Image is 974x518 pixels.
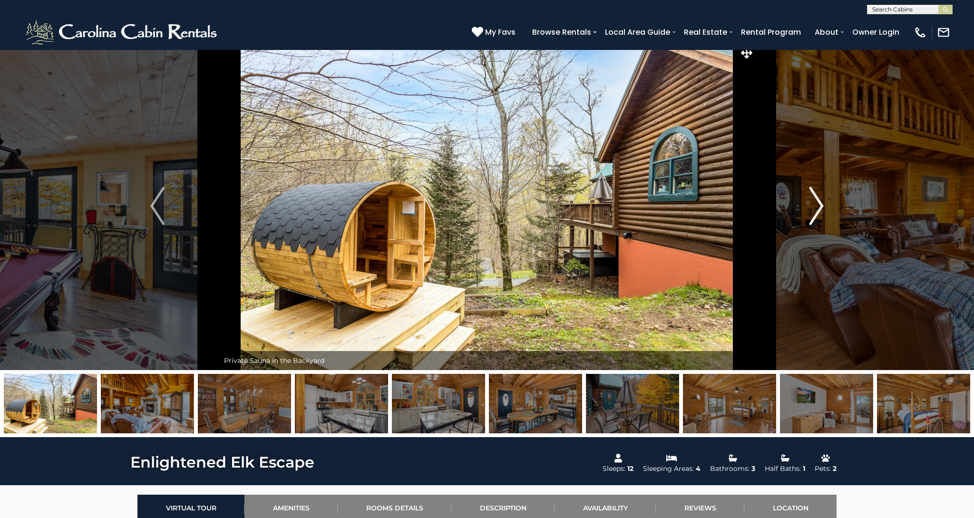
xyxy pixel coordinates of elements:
a: Real Estate [679,24,732,40]
img: arrow [809,187,824,225]
img: 163279282 [780,374,873,433]
img: phone-regular-white.png [914,26,927,39]
img: arrow [150,187,165,225]
a: About [810,24,843,40]
img: 164433090 [101,374,194,433]
img: 164433089 [4,374,97,433]
a: Browse Rentals [527,24,596,40]
button: Next [755,42,878,370]
img: 163279277 [295,374,388,433]
img: White-1-2.png [24,18,221,47]
a: Rental Program [736,24,806,40]
img: mail-regular-white.png [937,26,950,39]
img: 163279276 [198,374,291,433]
div: Private Sauna in the Backyard [219,351,755,370]
a: Local Area Guide [600,24,675,40]
img: 163279278 [392,374,485,433]
img: 163279281 [683,374,776,433]
img: 163279280 [586,374,679,433]
span: My Favs [485,26,516,38]
a: Owner Login [847,24,904,40]
a: My Favs [472,26,518,39]
button: Previous [96,42,219,370]
img: 163279304 [877,374,970,433]
img: 163279279 [489,374,582,433]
